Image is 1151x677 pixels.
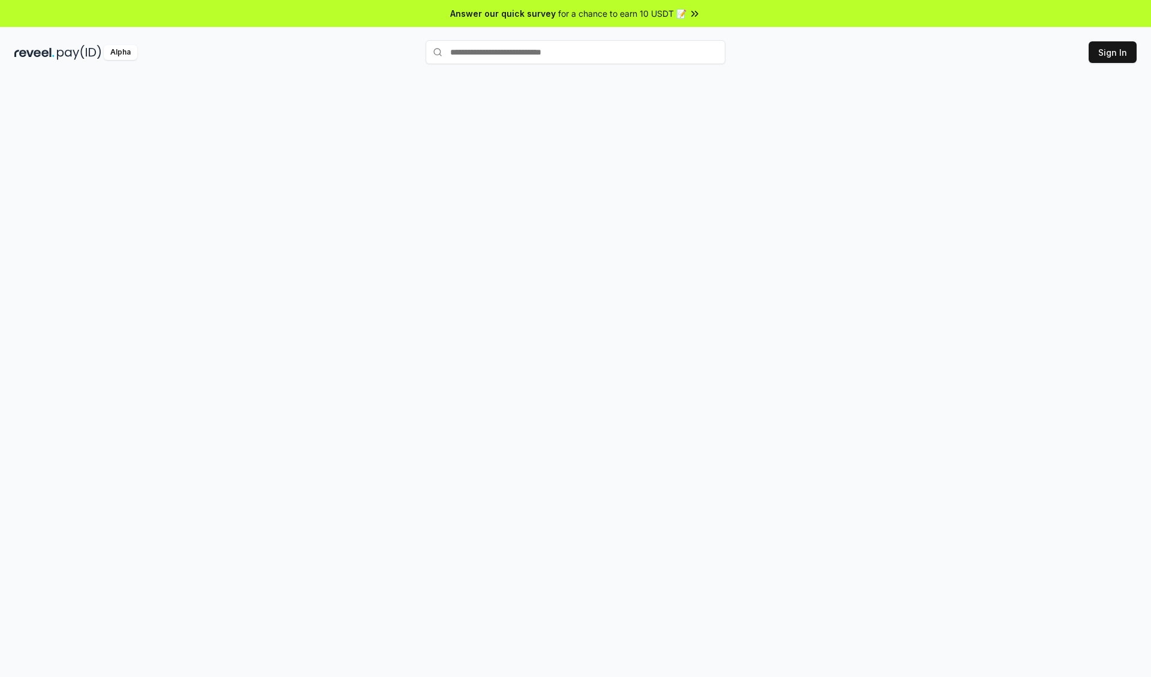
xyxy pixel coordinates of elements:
button: Sign In [1089,41,1137,63]
img: reveel_dark [14,45,55,60]
div: Alpha [104,45,137,60]
span: for a chance to earn 10 USDT 📝 [558,7,686,20]
img: pay_id [57,45,101,60]
span: Answer our quick survey [450,7,556,20]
